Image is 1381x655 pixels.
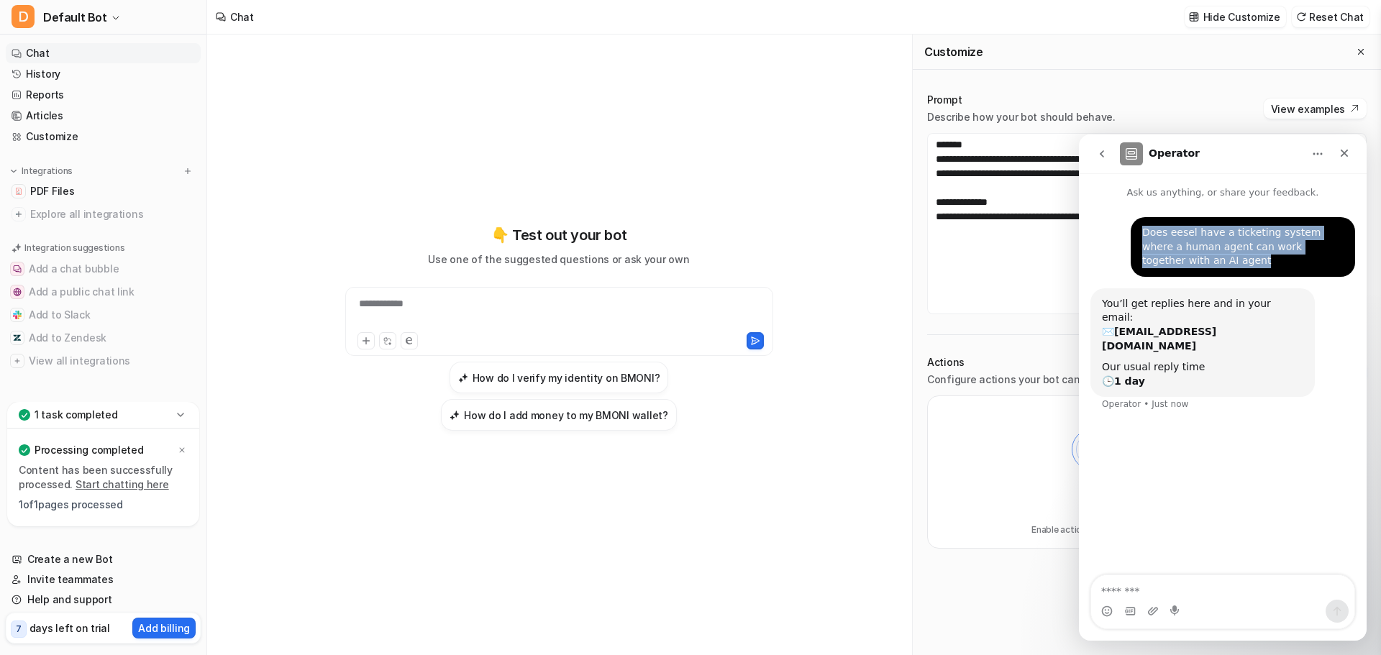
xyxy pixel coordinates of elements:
[183,166,193,176] img: menu_add.svg
[464,408,667,423] h3: How do I add money to my BMONI wallet?
[13,357,22,365] img: View all integrations
[927,110,1116,124] p: Describe how your bot should behave.
[76,478,169,490] a: Start chatting here
[24,242,124,255] p: Integration suggestions
[6,85,201,105] a: Reports
[19,463,188,492] p: Content has been successfully processed.
[6,280,201,303] button: Add a public chat linkAdd a public chat link
[12,207,26,221] img: explore all integrations
[927,355,1108,370] p: Actions
[6,349,201,372] button: View all integrationsView all integrations
[1185,6,1286,27] button: Hide Customize
[6,181,201,201] a: PDF FilesPDF Files
[1203,9,1280,24] p: Hide Customize
[43,7,107,27] span: Default Bot
[6,257,201,280] button: Add a chat bubbleAdd a chat bubble
[1031,523,1257,536] p: Enable actions for your bot like routing to another bot
[6,326,201,349] button: Add to ZendeskAdd to Zendesk
[1189,12,1199,22] img: customize
[6,106,201,126] a: Articles
[924,45,983,59] h2: Customize
[16,623,22,636] p: 7
[230,9,254,24] div: Chat
[6,43,201,63] a: Chat
[30,203,195,226] span: Explore all integrations
[6,569,201,590] a: Invite teammates
[6,127,201,147] a: Customize
[6,164,77,178] button: Integrations
[1296,12,1306,22] img: reset
[1352,43,1369,60] button: Close flyout
[13,334,22,342] img: Add to Zendesk
[138,620,190,636] p: Add billing
[491,224,626,246] p: 👇 Test out your bot
[132,618,196,638] button: Add billing
[13,265,22,273] img: Add a chat bubble
[6,64,201,84] a: History
[1264,99,1367,119] button: View examples
[1292,6,1369,27] button: Reset Chat
[14,187,23,196] img: PDF Files
[22,165,73,177] p: Integrations
[473,370,660,385] h3: How do I verify my identity on BMONI?
[428,252,689,267] p: Use one of the suggested questions or ask your own
[450,410,460,421] img: How do I add money to my BMONI wallet?
[441,399,676,431] button: How do I add money to my BMONI wallet?How do I add money to my BMONI wallet?
[6,303,201,326] button: Add to SlackAdd to Slack
[458,372,468,383] img: How do I verify my identity on BMONI?
[927,93,1116,107] p: Prompt
[6,549,201,569] a: Create a new Bot
[6,204,201,224] a: Explore all integrations
[12,5,35,28] span: D
[19,498,188,512] p: 1 of 1 pages processed
[35,443,143,457] p: Processing completed
[13,311,22,319] img: Add to Slack
[927,372,1108,387] p: Configure actions your bot can take.
[35,408,118,422] p: 1 task completed
[6,590,201,610] a: Help and support
[30,184,74,198] span: PDF Files
[1079,134,1367,641] iframe: Intercom live chat
[13,288,22,296] img: Add a public chat link
[29,620,110,636] p: days left on trial
[450,362,669,393] button: How do I verify my identity on BMONI?How do I verify my identity on BMONI?
[9,166,19,176] img: expand menu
